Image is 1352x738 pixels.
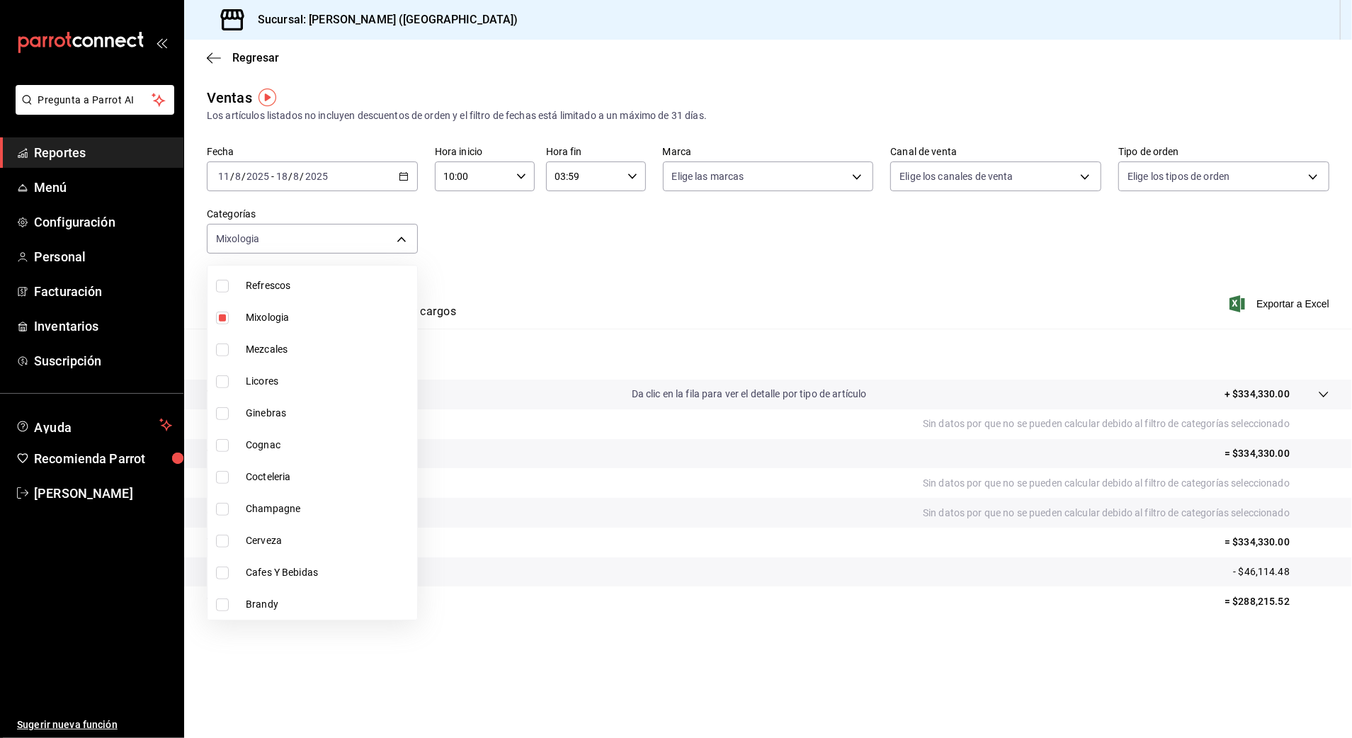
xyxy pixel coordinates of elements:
span: Refrescos [246,278,411,293]
span: Cafes Y Bebidas [246,565,411,580]
span: Licores [246,374,411,389]
span: Cocteleria [246,470,411,484]
span: Champagne [246,501,411,516]
img: Tooltip marker [259,89,276,106]
span: Ginebras [246,406,411,421]
span: Mixologia [246,310,411,325]
span: Cognac [246,438,411,453]
span: Cerveza [246,533,411,548]
span: Brandy [246,597,411,612]
span: Mezcales [246,342,411,357]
